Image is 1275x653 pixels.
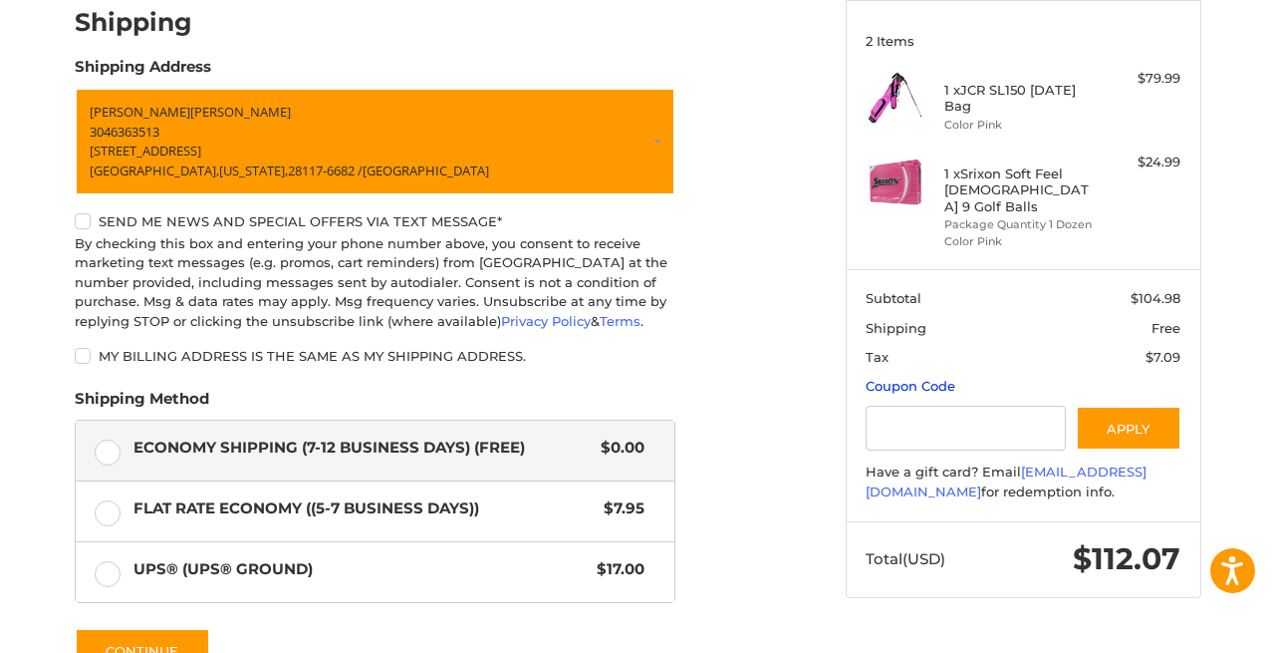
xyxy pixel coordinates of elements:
[866,378,955,394] a: Coupon Code
[1102,153,1180,172] div: $24.99
[75,56,211,88] legend: Shipping Address
[501,313,591,329] a: Privacy Policy
[90,142,201,160] span: [STREET_ADDRESS]
[866,290,921,306] span: Subtotal
[288,162,363,179] span: 28117-6682 /
[1146,349,1180,365] span: $7.09
[133,497,595,520] span: Flat Rate Economy ((5-7 Business Days))
[595,497,645,520] span: $7.95
[944,82,1097,115] h4: 1 x JCR SL150 [DATE] Bag
[75,213,675,229] label: Send me news and special offers via text message*
[75,88,675,195] a: Enter or select a different address
[866,464,1147,499] a: [EMAIL_ADDRESS][DOMAIN_NAME]
[75,234,675,332] div: By checking this box and entering your phone number above, you consent to receive marketing text ...
[944,117,1097,134] li: Color Pink
[866,463,1180,501] div: Have a gift card? Email for redemption info.
[944,233,1097,250] li: Color Pink
[1076,406,1181,451] button: Apply
[90,123,159,141] span: 3046363513
[866,320,926,336] span: Shipping
[1102,69,1180,89] div: $79.99
[944,165,1097,214] h4: 1 x Srixon Soft Feel [DEMOGRAPHIC_DATA] 9 Golf Balls
[1131,290,1180,306] span: $104.98
[866,406,1066,451] input: Gift Certificate or Coupon Code
[190,103,291,121] span: [PERSON_NAME]
[866,349,889,365] span: Tax
[866,549,945,568] span: Total (USD)
[866,33,1180,49] h3: 2 Items
[133,558,588,581] span: UPS® (UPS® Ground)
[944,216,1097,233] li: Package Quantity 1 Dozen
[588,558,645,581] span: $17.00
[75,7,192,38] h2: Shipping
[363,162,489,179] span: [GEOGRAPHIC_DATA]
[90,162,219,179] span: [GEOGRAPHIC_DATA],
[1151,320,1180,336] span: Free
[592,437,645,460] span: $0.00
[219,162,288,179] span: [US_STATE],
[133,437,592,460] span: Economy Shipping (7-12 Business Days) (Free)
[600,313,640,329] a: Terms
[90,103,190,121] span: [PERSON_NAME]
[75,388,209,420] legend: Shipping Method
[75,348,675,364] label: My billing address is the same as my shipping address.
[1073,540,1180,577] span: $112.07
